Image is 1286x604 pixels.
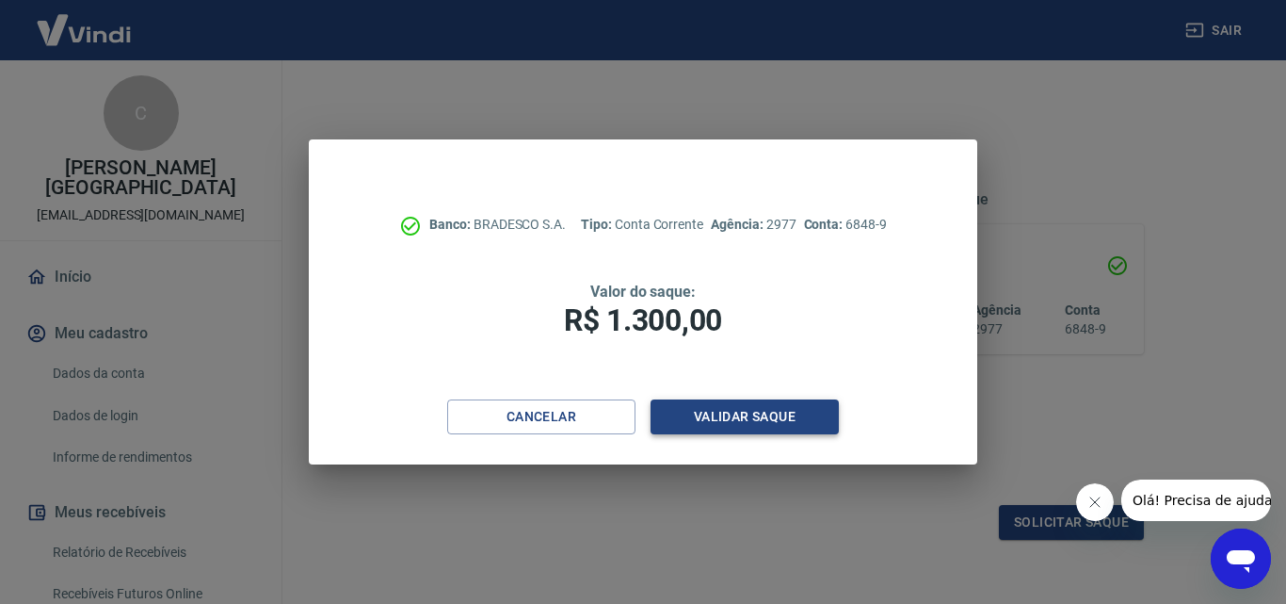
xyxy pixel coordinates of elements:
iframe: Mensagem da empresa [1121,480,1271,521]
span: Banco: [429,217,474,232]
span: Valor do saque: [590,283,696,301]
span: R$ 1.300,00 [564,302,722,338]
span: Agência: [711,217,766,232]
p: Conta Corrente [581,215,703,235]
span: Conta: [804,217,846,232]
iframe: Fechar mensagem [1076,483,1114,521]
span: Olá! Precisa de ajuda? [11,13,158,28]
p: 2977 [711,215,796,235]
p: 6848-9 [804,215,887,235]
p: BRADESCO S.A. [429,215,566,235]
button: Validar saque [651,400,839,434]
iframe: Botão para abrir a janela de mensagens [1211,529,1271,589]
button: Cancelar [447,400,635,434]
span: Tipo: [581,217,615,232]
